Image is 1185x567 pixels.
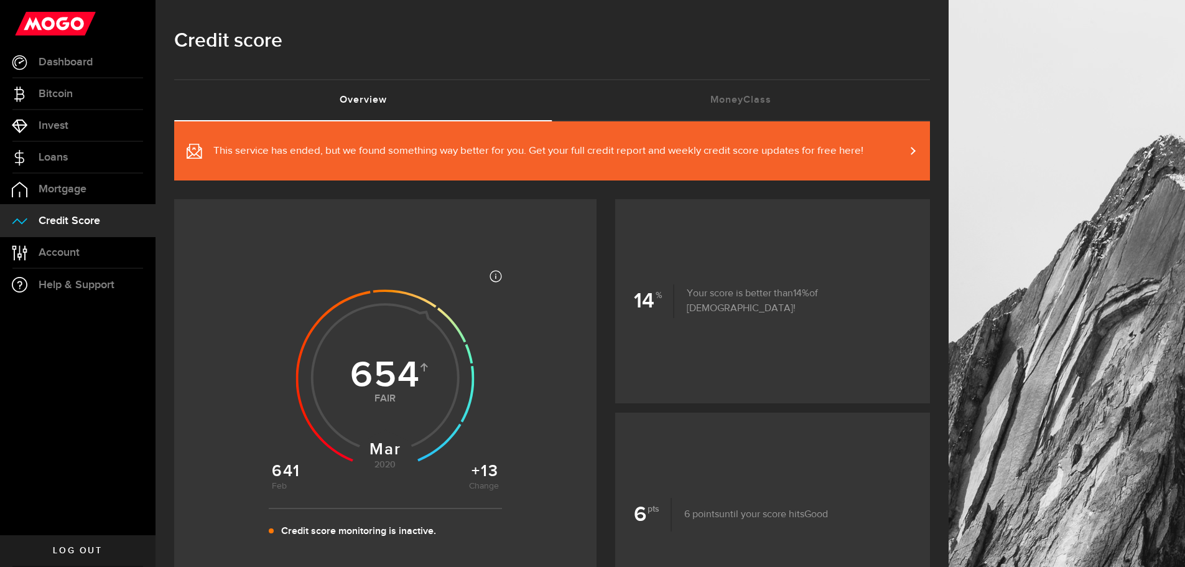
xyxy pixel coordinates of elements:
span: Help & Support [39,279,114,291]
span: Mortgage [39,184,86,195]
a: MoneyClass [552,80,931,120]
span: Good [804,510,828,520]
span: 6 points [684,510,719,520]
p: Credit score monitoring is inactive. [281,524,436,539]
a: This service has ended, but we found something way better for you. Get your full credit report an... [174,121,930,180]
a: Overview [174,80,552,120]
span: Invest [39,120,68,131]
ul: Tabs Navigation [174,79,930,121]
b: 14 [634,284,674,318]
p: Your score is better than of [DEMOGRAPHIC_DATA]! [674,286,911,316]
span: Credit Score [39,215,100,227]
span: Dashboard [39,57,93,68]
span: Bitcoin [39,88,73,100]
h1: Credit score [174,25,930,57]
span: Loans [39,152,68,163]
span: This service has ended, but we found something way better for you. Get your full credit report an... [213,144,863,159]
span: 14 [793,289,809,299]
b: 6 [634,498,672,532]
span: Account [39,247,80,258]
p: until your score hits [672,507,828,522]
button: Open LiveChat chat widget [10,5,47,42]
span: Log out [53,546,102,555]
